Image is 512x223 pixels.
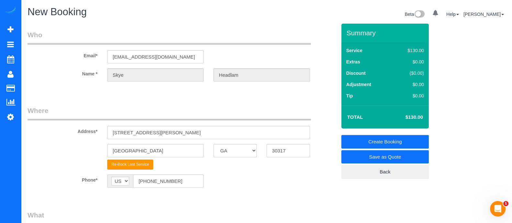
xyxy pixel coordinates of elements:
[414,10,425,19] img: New interface
[23,174,102,183] label: Phone*
[213,68,310,82] input: Last Name*
[107,144,204,157] input: City*
[341,165,429,179] a: Back
[394,93,424,99] div: $0.00
[107,50,204,63] input: Email*
[347,114,363,120] strong: Total
[394,81,424,88] div: $0.00
[490,201,506,217] iframe: Intercom live chat
[347,29,426,37] h3: Summary
[346,81,371,88] label: Adjustment
[28,6,87,17] span: New Booking
[267,144,310,157] input: Zip Code*
[107,68,204,82] input: First Name*
[346,93,353,99] label: Tip
[107,160,153,170] button: Re-Book Last Service
[346,59,360,65] label: Extras
[28,106,311,120] legend: Where
[133,174,204,188] input: Phone*
[4,6,17,16] img: Automaid Logo
[23,126,102,135] label: Address*
[386,115,423,120] h4: $130.00
[341,135,429,149] a: Create Booking
[394,47,424,54] div: $130.00
[446,12,459,17] a: Help
[28,30,311,45] legend: Who
[23,68,102,77] label: Name *
[23,50,102,59] label: Email*
[503,201,508,206] span: 1
[394,59,424,65] div: $0.00
[463,12,504,17] a: [PERSON_NAME]
[346,47,362,54] label: Service
[394,70,424,76] div: ($0.00)
[346,70,366,76] label: Discount
[341,150,429,164] a: Save as Quote
[405,12,425,17] a: Beta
